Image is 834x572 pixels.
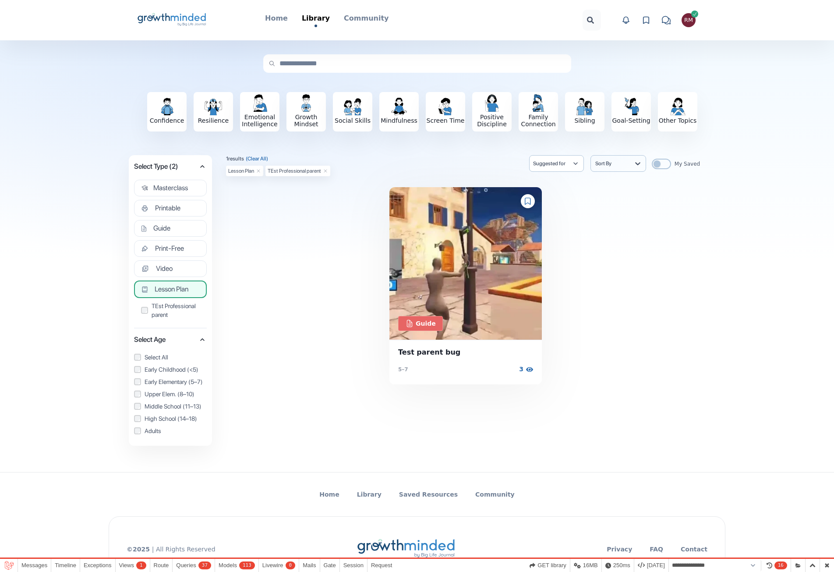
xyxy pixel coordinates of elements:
button: Positive Discipline [472,92,512,131]
a: Saved Resources [399,490,458,499]
span: Select Type (2) [134,160,198,173]
button: Guide [134,220,207,237]
h3: Growth Mindset [286,114,326,128]
input: Upper Elem. (8–10) [134,391,141,398]
div: Select Type (2) [134,200,207,220]
p: Community [344,13,389,24]
input: Adults [134,427,141,434]
span: 37 [198,561,211,569]
img: Confidence [158,98,176,115]
img: Positive Discipline [483,94,501,112]
input: Early Childhood (<5) [134,366,141,373]
label: Early Childhood (<5) [134,365,207,374]
input: Middle School (11–13) [134,403,141,410]
span: 16 [774,561,787,569]
span: © 2025 [127,546,152,553]
div: Roman Man [684,18,693,23]
button: Select Type (2) [134,160,207,173]
div: Select Type (2) [134,260,207,281]
img: Sibling [576,98,594,115]
div: Select Type (2) [134,240,207,260]
h3: Positive Discipline [472,114,512,128]
img: Growth Mindset [297,94,315,112]
button: Select Age [134,334,207,346]
div: Select Type (2) [134,281,207,324]
img: Goal-Setting [622,98,640,115]
button: Goal-Setting [611,92,651,131]
span: Guide [153,224,170,233]
input: High School (14–18) [134,415,141,422]
div: Lesson Plan [134,298,207,321]
input: TEst Professional parent [141,307,148,314]
button: Masterclass [134,180,207,196]
div: Select Age [134,348,207,439]
a: Home [319,490,339,499]
button: Video [134,260,207,277]
img: BLJ Resource [389,187,542,340]
p: Home [265,13,288,24]
img: Emotional Intelligence [251,94,269,112]
button: Family Connection [519,92,558,131]
div: Lesson Plan [228,168,254,174]
label: Middle School (11–13) [134,402,207,411]
h3: Goal-Setting [611,117,651,124]
div: Sort By [595,160,625,167]
label: Early Elementary (5–7) [134,377,207,386]
span: Printable [155,204,180,213]
button: Confidence [147,92,187,131]
button: Social Skills [333,92,372,131]
img: Mindfulness [390,98,408,115]
span: Test parent bug [398,347,533,358]
span: Select Age [134,334,198,346]
input: Select All [134,354,141,361]
img: Other Topics [669,98,686,115]
label: Adults [134,426,207,435]
h3: Emotional Intelligence [240,114,279,128]
h3: Resilience [194,117,233,124]
label: TEst Professional parent [141,302,200,319]
p: Guide [416,319,436,328]
label: High School (14–18) [134,414,207,423]
div: Select Type (2) [134,220,207,240]
img: Screen Time [437,98,454,115]
span: 113 [239,561,255,569]
div: Select Type (2) [134,174,207,200]
span: Lesson Plan [155,285,188,294]
label: Select All [134,353,207,362]
button: Screen Time [426,92,465,131]
img: Social Skills [344,98,361,115]
button: Mindfulness [379,92,419,131]
span: My Saved [675,159,700,169]
span: 1 [136,561,146,569]
h3: Sibling [565,117,604,124]
a: Community [475,490,515,499]
h3: Screen Time [426,117,465,124]
a: Contact [681,545,707,554]
h3: Mindfulness [379,117,419,124]
input: Early Elementary (5–7) [134,378,141,385]
div: TEst Professional parent [268,168,321,174]
button: Growth Mindset [286,92,326,131]
span: Suggested for [533,160,571,167]
button: Printable [134,200,207,217]
a: Community [344,13,389,25]
a: Privacy [607,545,632,554]
button: Sibling [565,92,604,131]
img: Family Connection [530,94,547,112]
button: Roman Man [682,13,696,27]
button: Emotional Intelligence [240,92,279,131]
h3: Family Connection [519,114,558,128]
a: Library [302,13,330,27]
button: Suggested for [533,159,580,168]
span: Masterclass [153,184,188,192]
a: Library [357,490,382,499]
span: Print-Free [155,244,184,253]
a: Test parent bug5–7 [389,340,542,384]
span: 0 [286,561,296,569]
